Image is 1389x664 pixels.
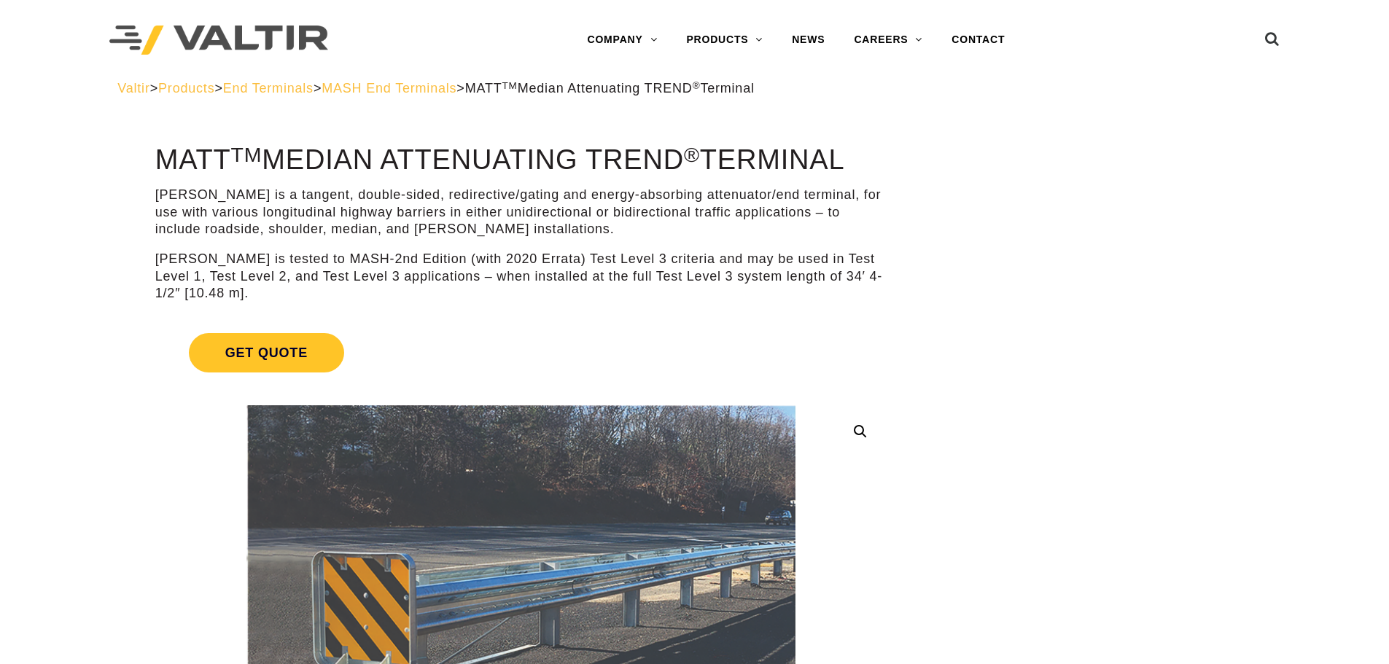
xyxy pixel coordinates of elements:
[155,251,887,302] p: [PERSON_NAME] is tested to MASH-2nd Edition (with 2020 Errata) Test Level 3 criteria and may be u...
[839,26,937,55] a: CAREERS
[502,80,518,91] sup: TM
[155,187,887,238] p: [PERSON_NAME] is a tangent, double-sided, redirective/gating and energy-absorbing attenuator/end ...
[572,26,672,55] a: COMPANY
[155,316,887,390] a: Get Quote
[231,143,262,166] sup: TM
[117,81,149,95] a: Valtir
[158,81,214,95] a: Products
[155,145,887,176] h1: MATT Median Attenuating TREND Terminal
[465,81,755,95] span: MATT Median Attenuating TREND Terminal
[693,80,701,91] sup: ®
[322,81,456,95] a: MASH End Terminals
[937,26,1019,55] a: CONTACT
[777,26,839,55] a: NEWS
[223,81,314,95] a: End Terminals
[684,143,700,166] sup: ®
[109,26,328,55] img: Valtir
[117,80,1272,97] div: > > > >
[189,333,344,372] span: Get Quote
[672,26,777,55] a: PRODUCTS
